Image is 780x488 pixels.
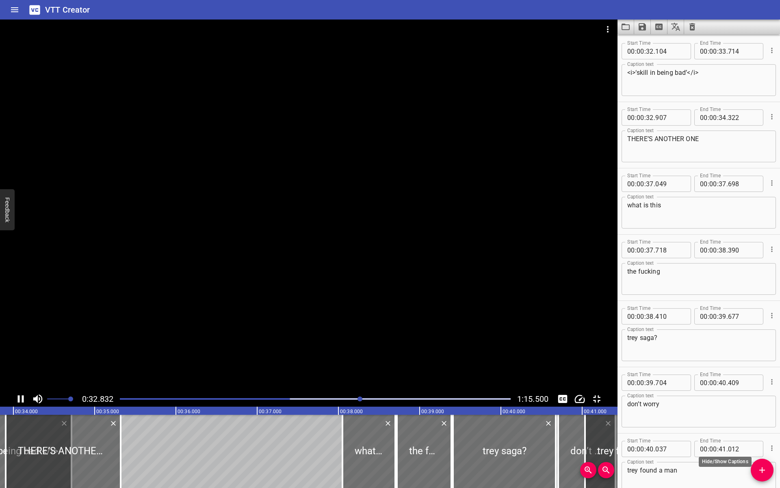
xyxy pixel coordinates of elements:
input: 00 [700,441,708,457]
input: 00 [637,308,644,325]
div: Toggle Full Screen [589,391,604,407]
span: : [644,242,646,258]
span: : [644,441,646,457]
input: 38 [719,242,726,258]
text: 00:34.000 [15,409,38,414]
div: Delete Cue [108,418,117,429]
button: Zoom In [580,462,596,478]
button: Save captions to file [634,20,651,34]
button: Delete [108,418,119,429]
input: 37 [646,242,654,258]
span: . [654,176,655,192]
button: Cue Options [767,45,777,56]
input: 00 [700,43,708,59]
input: 322 [728,109,758,126]
button: Delete [383,418,393,429]
span: : [708,109,709,126]
text: 00:37.000 [259,409,282,414]
span: : [644,176,646,192]
button: Toggle mute [30,391,45,407]
div: Play progress [120,398,511,400]
span: : [644,308,646,325]
div: Cue Options [767,172,776,194]
input: 00 [709,43,717,59]
div: Cue Options [767,438,776,459]
span: : [635,176,637,192]
span: Video Duration [517,394,548,404]
span: . [654,109,655,126]
span: . [654,43,655,59]
input: 00 [709,308,717,325]
span: 0:32.832 [82,394,113,404]
input: 39 [646,375,654,391]
span: : [717,109,719,126]
span: . [726,43,728,59]
input: 390 [728,242,758,258]
span: : [717,242,719,258]
textarea: what is this [627,201,770,224]
span: : [635,242,637,258]
input: 704 [655,375,685,391]
input: 00 [637,242,644,258]
div: Cue Options [767,106,776,127]
input: 718 [655,242,685,258]
div: Cue Options [767,371,776,392]
span: . [654,375,655,391]
input: 39 [719,308,726,325]
textarea: trey saga? [627,334,770,357]
text: 00:39.000 [421,409,444,414]
input: 00 [637,109,644,126]
input: 00 [709,242,717,258]
div: Playback Speed [572,391,587,407]
input: 037 [655,441,685,457]
input: 38 [646,308,654,325]
text: 00:41.000 [584,409,607,414]
input: 41 [719,441,726,457]
input: 00 [700,242,708,258]
span: : [717,375,719,391]
input: 00 [700,308,708,325]
input: 00 [700,109,708,126]
button: Cue Options [767,111,777,122]
span: . [726,375,728,391]
button: Toggle fullscreen [589,391,604,407]
text: 00:35.000 [96,409,119,414]
input: 00 [700,176,708,192]
span: : [644,375,646,391]
span: . [726,109,728,126]
span: : [708,176,709,192]
input: 00 [627,375,635,391]
button: Cue Options [767,310,777,321]
text: 00:40.000 [503,409,525,414]
input: 00 [627,242,635,258]
input: 34 [719,109,726,126]
span: : [717,43,719,59]
input: 049 [655,176,685,192]
h6: VTT Creator [45,3,90,16]
span: : [644,43,646,59]
span: . [726,242,728,258]
input: 32 [646,109,654,126]
span: Set video volume [68,396,73,401]
input: 00 [637,176,644,192]
svg: Load captions from file [621,22,630,32]
input: 32 [646,43,654,59]
textarea: <i>‘skill in being bad’</i> [627,69,770,92]
span: : [708,308,709,325]
span: : [635,308,637,325]
textarea: THERE’S ANOTHER ONE [627,135,770,158]
input: 40 [646,441,654,457]
input: 00 [627,109,635,126]
input: 00 [709,176,717,192]
span: : [708,43,709,59]
span: . [726,441,728,457]
input: 907 [655,109,685,126]
text: 00:36.000 [178,409,200,414]
input: 00 [709,375,717,391]
input: 00 [700,375,708,391]
input: 00 [627,176,635,192]
button: Zoom Out [598,462,614,478]
button: Cue Options [767,443,777,453]
input: 00 [637,43,644,59]
span: : [717,441,719,457]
